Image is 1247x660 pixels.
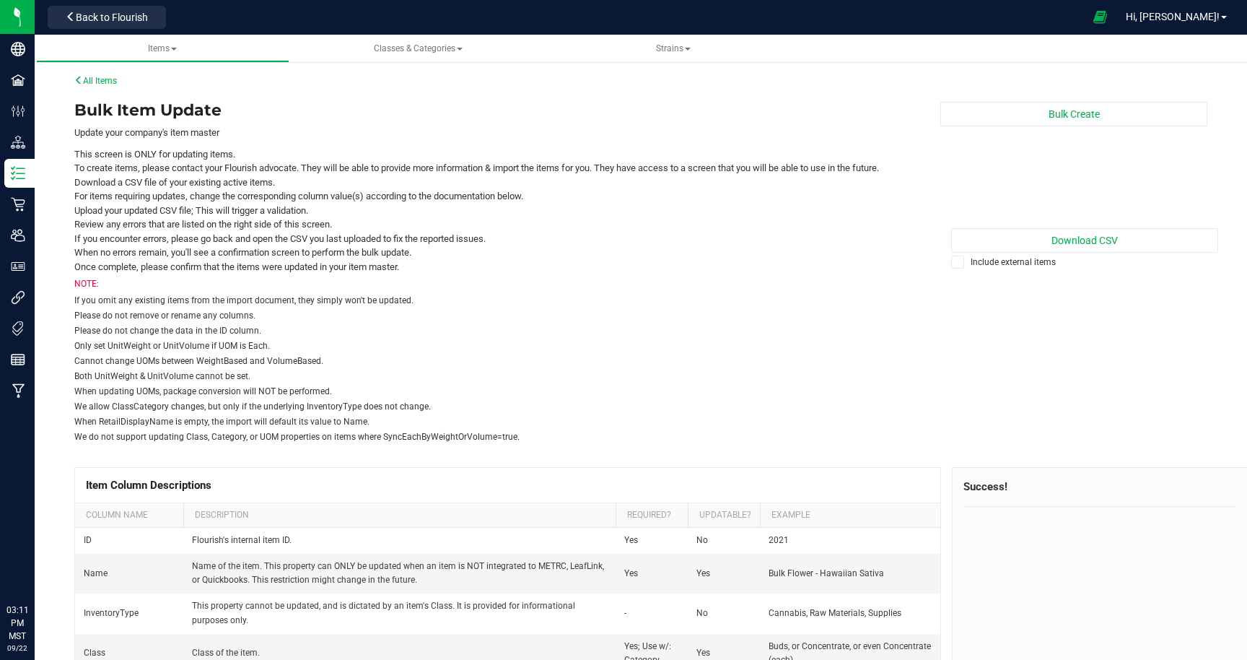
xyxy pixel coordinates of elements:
[11,259,25,274] inline-svg: User Roles
[11,42,25,56] inline-svg: Company
[74,189,919,204] li: For items requiring updates, change the corresponding column value(s) according to the documentat...
[6,643,28,654] p: 09/22
[940,102,1207,126] button: Bulk Create
[374,43,463,53] span: Classes & Categories
[75,554,183,594] td: Name
[11,321,25,336] inline-svg: Tags
[760,594,940,633] td: Cannabis, Raw Materials, Supplies
[760,554,940,594] td: Bulk Flower - Hawaiian Sativa
[11,73,25,87] inline-svg: Facilities
[11,197,25,212] inline-svg: Retail
[76,12,148,23] span: Back to Flourish
[74,147,919,162] li: This screen is ONLY for updating items.
[183,554,616,594] td: Name of the item. This property can ONLY be updated when an item is NOT integrated to METRC, Leaf...
[75,528,183,554] td: ID
[760,528,940,554] td: 2021
[11,166,25,181] inline-svg: Inventory
[688,554,760,594] td: Yes
[74,217,919,232] li: Review any errors that are listed on the right side of this screen.
[1051,235,1118,246] span: Download CSV
[74,246,919,260] li: When no errors remain, you'll see a confirmation screen to perform the bulk update.
[74,311,255,321] span: Please do not remove or rename any columns.
[1126,11,1220,22] span: Hi, [PERSON_NAME]!
[14,544,58,588] iframe: Resource center
[74,127,219,138] span: Update your company's item master
[43,542,60,560] iframe: Resource center unread badge
[616,528,688,554] td: Yes
[74,341,270,351] span: Only set UnitWeight or UnitVolume if UOM is Each.
[74,326,261,336] span: Please do not change the data in the ID column.
[183,503,616,528] th: Description
[616,554,688,594] td: Yes
[48,6,166,29] button: Back to Flourish
[74,371,250,381] span: Both UnitWeight & UnitVolume cannot be set.
[688,528,760,554] td: No
[74,279,99,289] span: NOTE:
[74,161,919,175] li: To create items, please contact your Flourish advocate. They will be able to provide more informa...
[148,43,177,53] span: Items
[6,604,28,643] p: 03:11 PM MST
[11,383,25,398] inline-svg: Manufacturing
[1084,3,1116,31] span: Open Ecommerce Menu
[688,594,760,633] td: No
[760,503,940,528] th: Example
[183,528,616,554] td: Flourish's internal item ID.
[74,76,117,86] a: All Items
[75,503,183,528] th: Column Name
[183,594,616,633] td: This property cannot be updated, and is dictated by an item's Class. It is provided for informati...
[74,417,369,427] span: When RetailDisplayName is empty, the import will default its value to Name.
[616,594,688,633] td: -
[74,232,919,246] li: If you encounter errors, please go back and open the CSV you last uploaded to fix the reported is...
[11,352,25,367] inline-svg: Reports
[963,479,1236,495] div: Success!
[74,356,323,366] span: Cannot change UOMs between WeightBased and VolumeBased.
[86,479,211,492] span: Item Column Descriptions
[74,401,431,412] span: We allow ClassCategory changes, but only if the underlying InventoryType does not change.
[616,503,688,528] th: Required?
[656,43,691,53] span: Strains
[75,594,183,633] td: InventoryType
[74,175,919,190] li: Download a CSV file of your existing active items.
[74,432,520,442] span: We do not support updating Class, Category, or UOM properties on items where SyncEachByWeightOrVo...
[11,104,25,118] inline-svg: Configuration
[11,228,25,243] inline-svg: Users
[74,204,919,218] li: Upload your updated CSV file; This will trigger a validation.
[74,295,414,305] span: If you omit any existing items from the import document, they simply won't be updated.
[74,260,919,274] li: Once complete, please confirm that the items were updated in your item master.
[688,503,760,528] th: Updatable?
[74,386,332,396] span: When updating UOMs, package conversion will NOT be performed.
[951,256,1218,269] label: Include external items
[74,100,222,120] span: Bulk Item Update
[11,135,25,149] inline-svg: Distribution
[11,290,25,305] inline-svg: Integrations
